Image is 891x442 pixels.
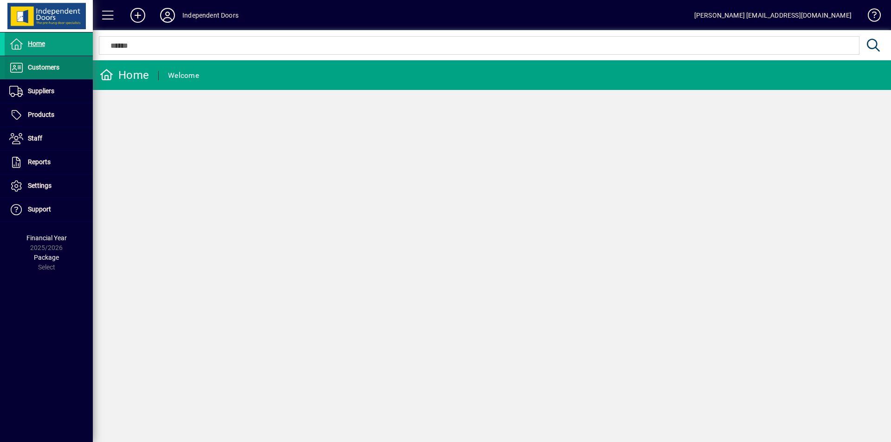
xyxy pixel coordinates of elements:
[28,205,51,213] span: Support
[28,135,42,142] span: Staff
[5,151,93,174] a: Reports
[182,8,239,23] div: Independent Doors
[28,64,59,71] span: Customers
[28,87,54,95] span: Suppliers
[28,182,52,189] span: Settings
[5,127,93,150] a: Staff
[5,56,93,79] a: Customers
[5,80,93,103] a: Suppliers
[153,7,182,24] button: Profile
[34,254,59,261] span: Package
[5,198,93,221] a: Support
[5,174,93,198] a: Settings
[26,234,67,242] span: Financial Year
[28,40,45,47] span: Home
[28,111,54,118] span: Products
[861,2,879,32] a: Knowledge Base
[123,7,153,24] button: Add
[5,103,93,127] a: Products
[168,68,199,83] div: Welcome
[694,8,852,23] div: [PERSON_NAME] [EMAIL_ADDRESS][DOMAIN_NAME]
[28,158,51,166] span: Reports
[100,68,149,83] div: Home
